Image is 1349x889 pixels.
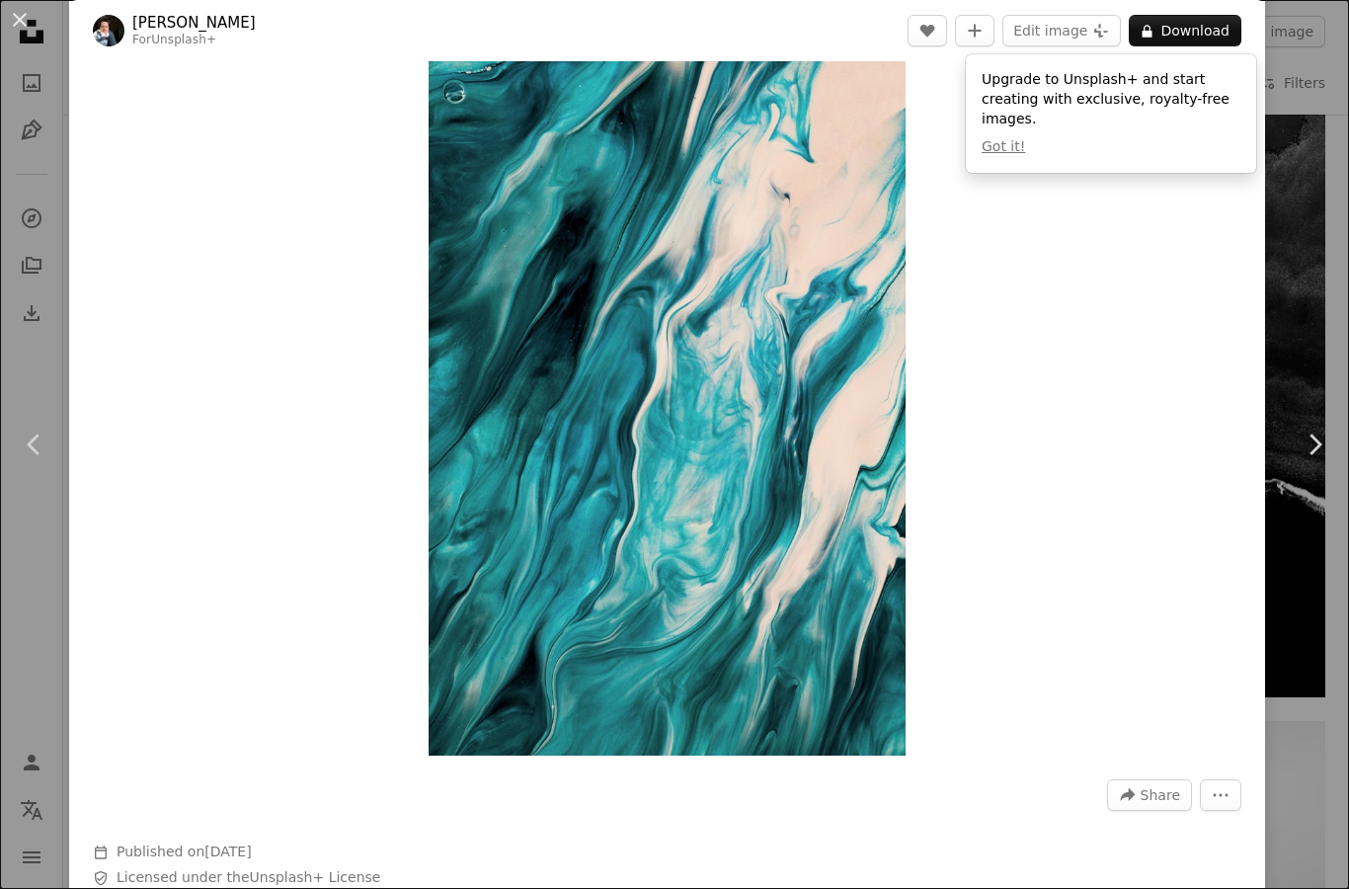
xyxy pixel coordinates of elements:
[132,13,256,33] a: [PERSON_NAME]
[1141,780,1180,810] span: Share
[955,15,994,46] button: Add to Collection
[1002,15,1121,46] button: Edit image
[1107,779,1192,811] button: Share this image
[117,844,252,859] span: Published on
[1280,350,1349,539] a: Next
[908,15,947,46] button: Like
[93,15,124,46] img: Go to Susan Wilkinson's profile
[429,40,906,756] img: an abstract painting of blue and white colors
[966,54,1256,173] div: Upgrade to Unsplash+ and start creating with exclusive, royalty-free images.
[117,868,380,888] span: Licensed under the
[982,137,1025,157] button: Got it!
[1129,15,1241,46] button: Download
[132,33,256,48] div: For
[250,869,381,885] a: Unsplash+ License
[151,33,216,46] a: Unsplash+
[429,40,906,756] button: Zoom in on this image
[204,844,251,859] time: November 17, 2022 at 12:04:26 AM GMT+8
[1200,779,1241,811] button: More Actions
